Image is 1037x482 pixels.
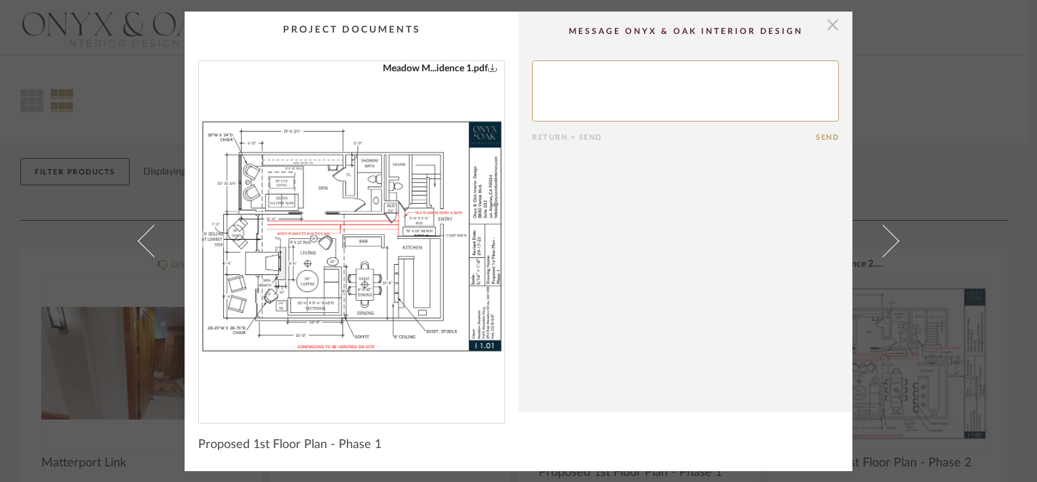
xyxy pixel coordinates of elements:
[199,61,504,412] img: 740887eb-55d9-4ed5-a7a8-ba34fe5eb907_1000x1000.jpg
[819,12,846,39] button: Close
[198,437,381,452] span: Proposed 1st Floor Plan - Phase 1
[532,133,816,142] div: Return = Send
[199,61,504,412] div: 0
[816,133,839,142] button: Send
[383,61,497,76] a: Meadow M...idence 1.pdf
